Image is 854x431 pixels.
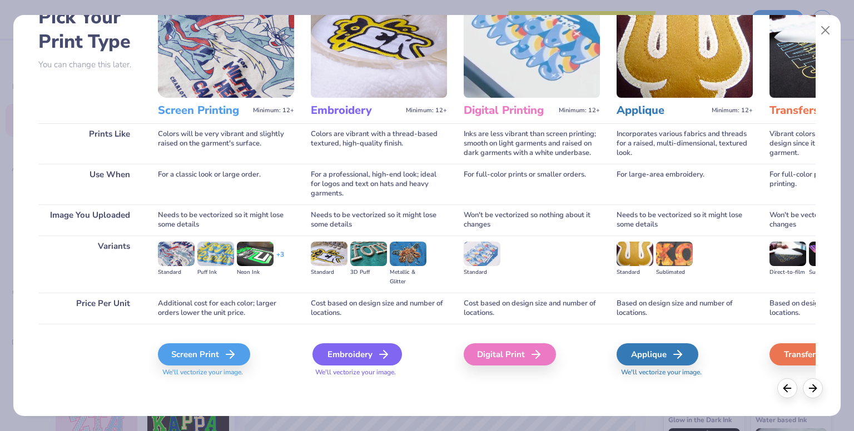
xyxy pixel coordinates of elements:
[311,242,347,266] img: Standard
[158,293,294,324] div: Additional cost for each color; larger orders lower the unit price.
[464,123,600,164] div: Inks are less vibrant than screen printing; smooth on light garments and raised on dark garments ...
[464,242,500,266] img: Standard
[350,242,387,266] img: 3D Puff
[38,5,141,54] h2: Pick Your Print Type
[253,107,294,114] span: Minimum: 12+
[311,103,401,118] h3: Embroidery
[311,268,347,277] div: Standard
[815,20,836,41] button: Close
[390,242,426,266] img: Metallic & Glitter
[809,242,846,266] img: Supacolor
[158,204,294,235] div: Needs to be vectorized so it might lose some details
[311,123,447,164] div: Colors are vibrant with a thread-based textured, high-quality finish.
[158,123,294,164] div: Colors will be very vibrant and slightly raised on the garment's surface.
[312,343,402,365] div: Embroidery
[158,368,294,377] span: We'll vectorize your image.
[617,123,753,164] div: Incorporates various fabrics and threads for a raised, multi-dimensional, textured look.
[350,268,387,277] div: 3D Puff
[464,268,500,277] div: Standard
[617,293,753,324] div: Based on design size and number of locations.
[617,204,753,235] div: Needs to be vectorized so it might lose some details
[158,343,250,365] div: Screen Print
[38,235,141,293] div: Variants
[406,107,447,114] span: Minimum: 12+
[712,107,753,114] span: Minimum: 12+
[617,242,653,266] img: Standard
[311,204,447,235] div: Needs to be vectorized so it might lose some details
[617,268,653,277] div: Standard
[390,268,426,287] div: Metallic & Glitter
[656,242,693,266] img: Sublimated
[158,268,195,277] div: Standard
[38,164,141,204] div: Use When
[559,107,600,114] span: Minimum: 12+
[617,103,707,118] h3: Applique
[464,164,600,204] div: For full-color prints or smaller orders.
[197,268,234,277] div: Puff Ink
[769,343,851,365] div: Transfers
[197,242,234,266] img: Puff Ink
[237,268,274,277] div: Neon Ink
[769,242,806,266] img: Direct-to-film
[38,204,141,235] div: Image You Uploaded
[464,343,556,365] div: Digital Print
[158,103,249,118] h3: Screen Printing
[769,268,806,277] div: Direct-to-film
[311,164,447,204] div: For a professional, high-end look; ideal for logos and text on hats and heavy garments.
[158,242,195,266] img: Standard
[464,293,600,324] div: Cost based on design size and number of locations.
[464,103,554,118] h3: Digital Printing
[311,368,447,377] span: We'll vectorize your image.
[276,250,284,269] div: + 3
[38,60,141,69] p: You can change this later.
[656,268,693,277] div: Sublimated
[237,242,274,266] img: Neon Ink
[464,204,600,235] div: Won't be vectorized so nothing about it changes
[38,293,141,324] div: Price Per Unit
[38,123,141,164] div: Prints Like
[809,268,846,277] div: Supacolor
[311,293,447,324] div: Cost based on design size and number of locations.
[617,164,753,204] div: For large-area embroidery.
[617,343,698,365] div: Applique
[617,368,753,377] span: We'll vectorize your image.
[158,164,294,204] div: For a classic look or large order.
